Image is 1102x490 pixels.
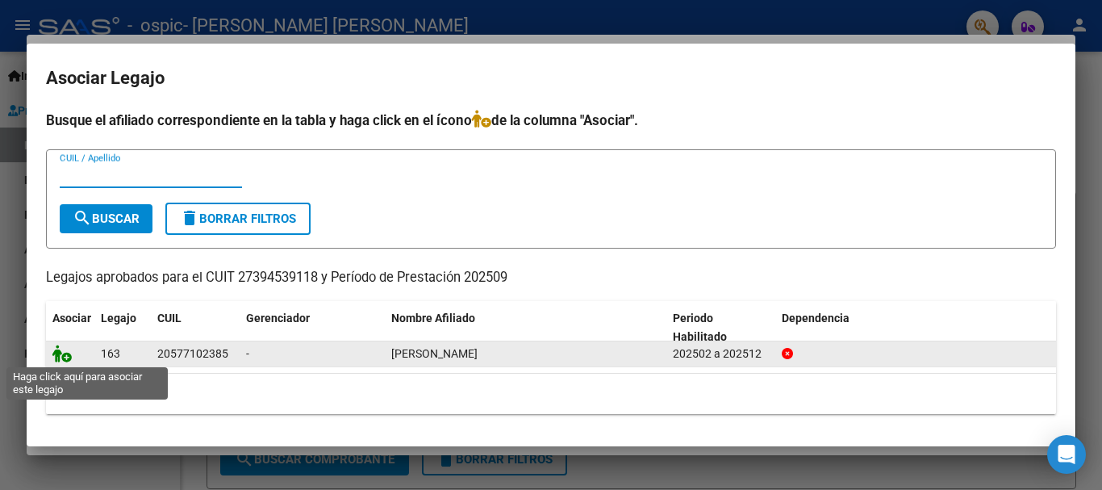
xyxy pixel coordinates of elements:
[46,301,94,354] datatable-header-cell: Asociar
[673,312,727,343] span: Periodo Habilitado
[46,268,1056,288] p: Legajos aprobados para el CUIT 27394539118 y Período de Prestación 202509
[46,63,1056,94] h2: Asociar Legajo
[101,347,120,360] span: 163
[73,208,92,228] mat-icon: search
[673,345,769,363] div: 202502 a 202512
[73,211,140,226] span: Buscar
[391,312,475,325] span: Nombre Afiliado
[240,301,385,354] datatable-header-cell: Gerenciador
[385,301,666,354] datatable-header-cell: Nombre Afiliado
[666,301,775,354] datatable-header-cell: Periodo Habilitado
[101,312,136,325] span: Legajo
[165,203,311,235] button: Borrar Filtros
[94,301,151,354] datatable-header-cell: Legajo
[246,312,310,325] span: Gerenciador
[775,301,1057,354] datatable-header-cell: Dependencia
[782,312,849,325] span: Dependencia
[46,374,1056,414] div: 1 registros
[180,211,296,226] span: Borrar Filtros
[157,312,182,325] span: CUIL
[391,347,478,360] span: OJEDA ESTEBAN
[60,204,152,233] button: Buscar
[157,345,228,363] div: 20577102385
[180,208,199,228] mat-icon: delete
[1047,435,1086,474] div: Open Intercom Messenger
[46,110,1056,131] h4: Busque el afiliado correspondiente en la tabla y haga click en el ícono de la columna "Asociar".
[246,347,249,360] span: -
[52,312,91,325] span: Asociar
[151,301,240,354] datatable-header-cell: CUIL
